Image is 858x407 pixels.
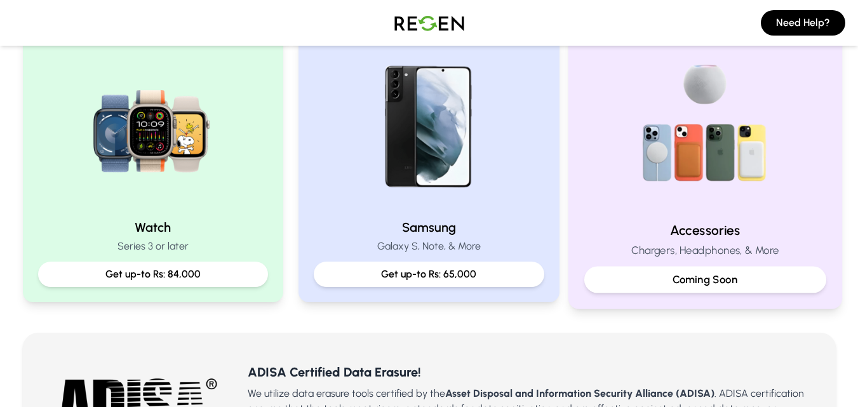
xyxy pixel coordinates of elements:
p: Chargers, Headphones, & More [584,243,826,258]
h2: Watch [38,218,269,236]
p: Get up-to Rs: 84,000 [48,267,258,282]
h2: Accessories [584,221,826,239]
h2: Samsung [314,218,544,236]
p: Get up-to Rs: 65,000 [324,267,534,282]
img: Logo [385,5,474,41]
h3: ADISA Certified Data Erasure! [248,363,815,381]
p: Coming Soon [595,272,815,288]
button: Need Help? [761,10,845,36]
b: Asset Disposal and Information Security Alliance (ADISA) [445,387,714,399]
p: Galaxy S, Note, & More [314,239,544,254]
img: Watch [72,46,234,208]
img: Samsung [347,46,510,208]
p: Series 3 or later [38,239,269,254]
img: Accessories [620,40,791,211]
